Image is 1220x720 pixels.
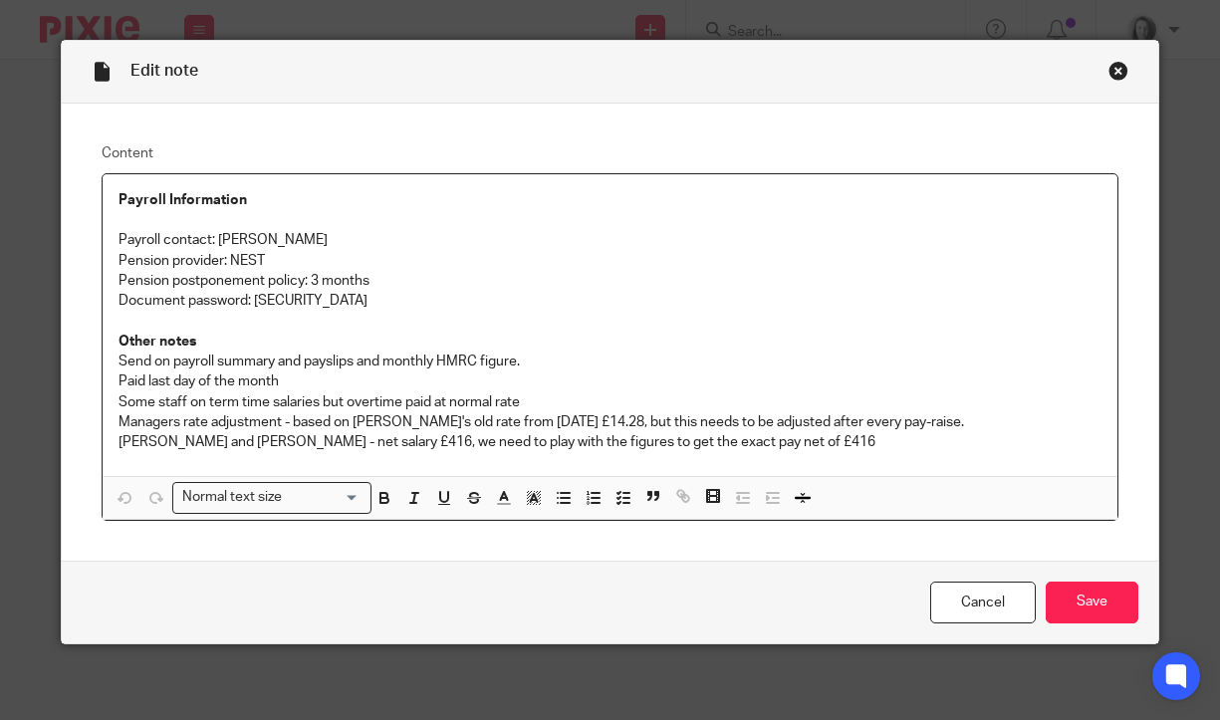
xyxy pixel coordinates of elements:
[119,193,247,207] strong: Payroll Information
[119,392,1101,412] p: Some staff on term time salaries but overtime paid at normal rate
[119,412,1101,432] p: Managers rate adjustment - based on [PERSON_NAME]'s old rate from [DATE] £14.28, but this needs t...
[119,271,1101,291] p: Pension postponement policy: 3 months
[930,582,1036,624] a: Cancel
[119,352,1101,371] p: Send on payroll summary and payslips and monthly HMRC figure.
[102,143,1118,163] label: Content
[177,487,286,508] span: Normal text size
[288,487,360,508] input: Search for option
[119,251,1101,271] p: Pension provider: NEST
[119,432,1101,452] p: [PERSON_NAME] and [PERSON_NAME] - net salary £416, we need to play with the figures to get the ex...
[1108,61,1128,81] div: Close this dialog window
[130,63,198,79] span: Edit note
[172,482,371,513] div: Search for option
[119,291,1101,311] p: Document password: [SECURITY_DATA]
[1046,582,1138,624] input: Save
[119,335,196,349] strong: Other notes
[119,230,1101,250] p: Payroll contact: [PERSON_NAME]
[119,371,1101,391] p: Paid last day of the month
